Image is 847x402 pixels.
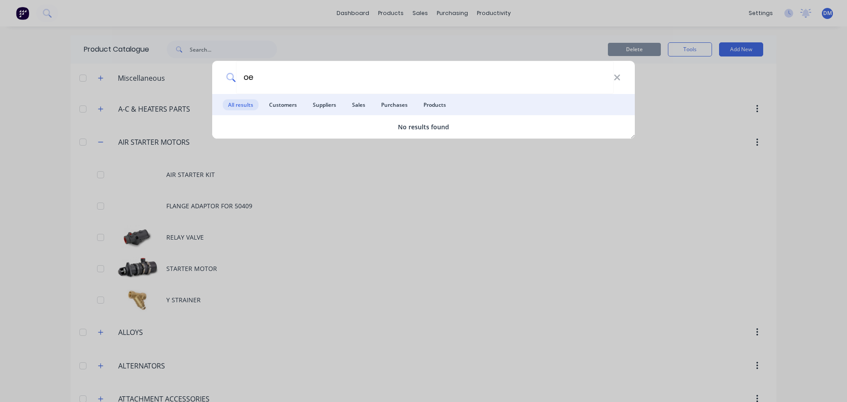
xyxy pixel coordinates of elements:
input: Start typing a customer or supplier name to create a new order... [236,61,614,94]
span: Products [418,99,451,110]
span: All results [223,99,259,110]
div: No results found [212,122,635,131]
span: Suppliers [307,99,341,110]
span: Purchases [376,99,413,110]
span: Sales [347,99,371,110]
span: Customers [264,99,302,110]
